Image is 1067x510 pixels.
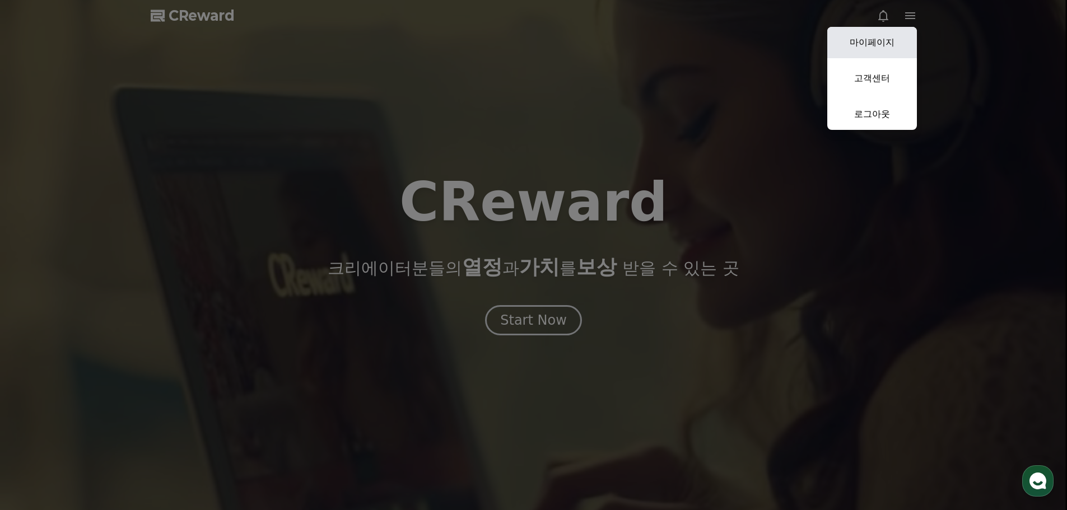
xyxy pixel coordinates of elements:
span: 홈 [35,372,42,381]
a: 홈 [3,355,74,383]
span: 설정 [173,372,187,381]
button: 마이페이지 고객센터 로그아웃 [827,27,917,130]
a: 고객센터 [827,63,917,94]
a: 로그아웃 [827,99,917,130]
span: 대화 [102,372,116,381]
a: 마이페이지 [827,27,917,58]
a: 대화 [74,355,145,383]
a: 설정 [145,355,215,383]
